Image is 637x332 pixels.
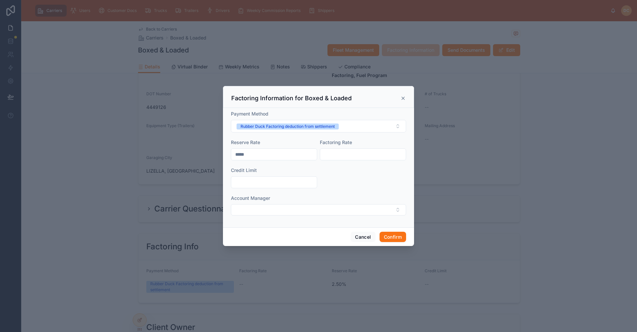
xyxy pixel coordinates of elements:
div: Rubber Duck Factoring deduction from settlement [241,124,335,129]
button: Select Button [231,120,406,132]
span: Factoring Rate [320,139,352,145]
button: Cancel [351,232,375,242]
span: Credit Limit [231,167,257,173]
span: Payment Method [231,111,268,117]
span: Account Manager [231,195,270,201]
span: Reserve Rate [231,139,260,145]
button: Confirm [380,232,406,242]
h3: Factoring Information for Boxed & Loaded [231,94,352,102]
button: Select Button [231,204,406,215]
